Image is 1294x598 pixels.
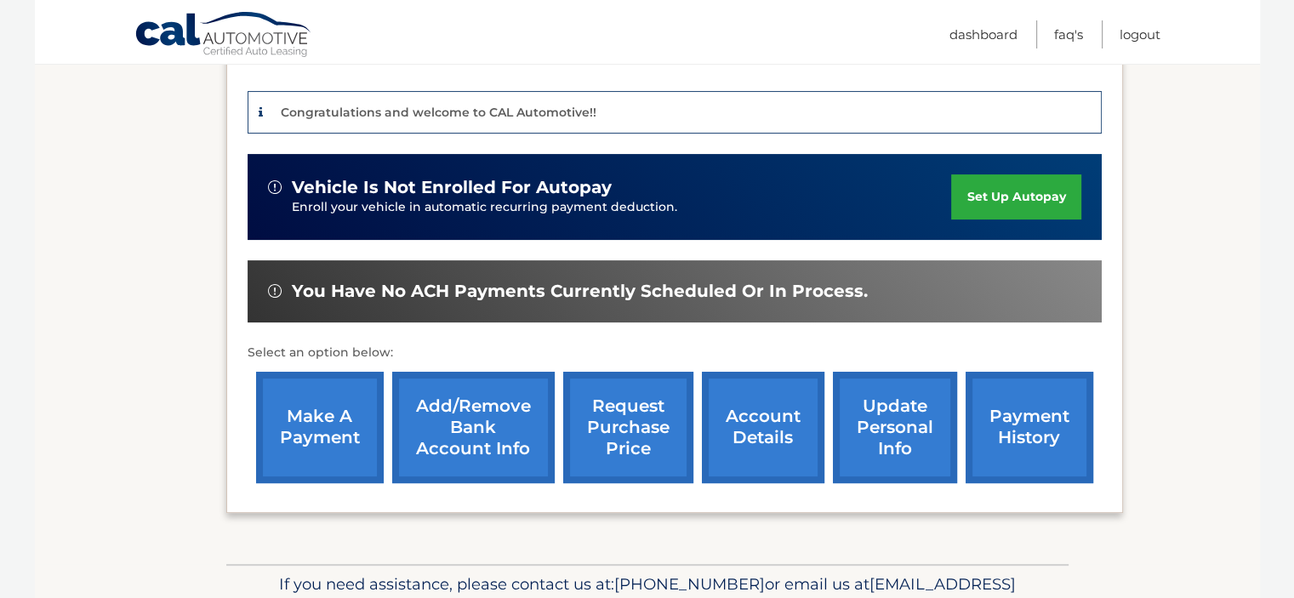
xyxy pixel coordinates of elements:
a: Add/Remove bank account info [392,372,555,483]
a: payment history [966,372,1093,483]
a: make a payment [256,372,384,483]
p: Congratulations and welcome to CAL Automotive!! [281,105,596,120]
a: update personal info [833,372,957,483]
p: Enroll your vehicle in automatic recurring payment deduction. [292,198,952,217]
span: [PHONE_NUMBER] [614,574,765,594]
a: account details [702,372,824,483]
a: FAQ's [1054,20,1083,48]
a: Logout [1120,20,1160,48]
a: set up autopay [951,174,1080,219]
img: alert-white.svg [268,284,282,298]
a: Dashboard [949,20,1018,48]
img: alert-white.svg [268,180,282,194]
span: vehicle is not enrolled for autopay [292,177,612,198]
a: Cal Automotive [134,11,313,60]
a: request purchase price [563,372,693,483]
span: You have no ACH payments currently scheduled or in process. [292,281,868,302]
p: Select an option below: [248,343,1102,363]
